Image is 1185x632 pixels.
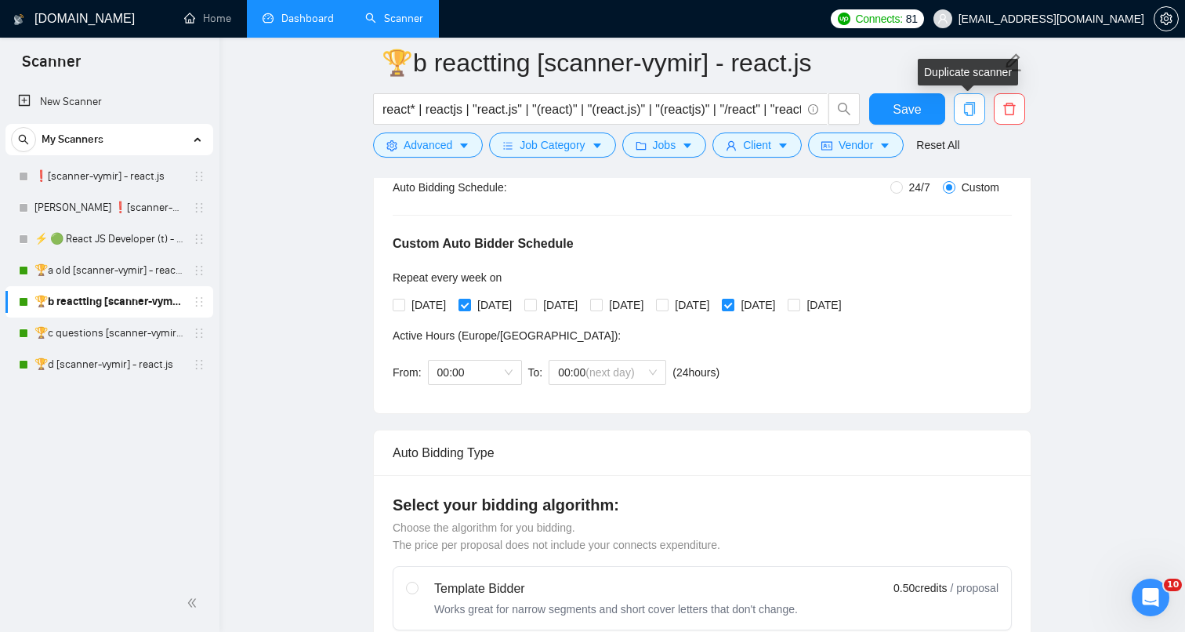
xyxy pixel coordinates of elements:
[193,327,205,340] span: holder
[405,296,452,314] span: [DATE]
[994,93,1025,125] button: delete
[393,329,621,342] span: Active Hours ( Europe/[GEOGRAPHIC_DATA] ):
[187,595,202,611] span: double-left
[34,349,183,380] a: 🏆d [scanner-vymir] - react.js
[916,136,959,154] a: Reset All
[263,12,334,25] a: dashboardDashboard
[903,179,937,196] span: 24/7
[193,233,205,245] span: holder
[13,7,24,32] img: logo
[1164,579,1182,591] span: 10
[382,100,801,119] input: Search Freelance Jobs...
[489,133,615,158] button: barsJob Categorycaret-down
[808,104,818,114] span: info-circle
[743,136,771,154] span: Client
[653,136,676,154] span: Jobs
[808,133,904,158] button: idcardVendorcaret-down
[434,601,798,617] div: Works great for narrow segments and short cover letters that don't change.
[995,102,1024,116] span: delete
[622,133,707,158] button: folderJobscaret-down
[12,134,35,145] span: search
[855,10,902,27] span: Connects:
[1154,13,1179,25] a: setting
[672,366,719,379] span: ( 24 hours)
[777,140,788,151] span: caret-down
[393,234,574,253] h5: Custom Auto Bidder Schedule
[11,127,36,152] button: search
[537,296,584,314] span: [DATE]
[955,102,984,116] span: copy
[520,136,585,154] span: Job Category
[34,161,183,192] a: ❗[scanner-vymir] - react.js
[393,366,422,379] span: From:
[193,296,205,308] span: holder
[1154,13,1178,25] span: setting
[879,140,890,151] span: caret-down
[1132,579,1169,616] iframe: Intercom live chat
[434,579,798,598] div: Template Bidder
[34,318,183,349] a: 🏆c questions [scanner-vymir] - react.js
[955,179,1006,196] span: Custom
[393,271,502,284] span: Repeat every week on
[5,86,213,118] li: New Scanner
[193,264,205,277] span: holder
[502,140,513,151] span: bars
[906,10,918,27] span: 81
[471,296,518,314] span: [DATE]
[5,124,213,380] li: My Scanners
[838,13,850,25] img: upwork-logo.png
[821,140,832,151] span: idcard
[34,286,183,318] a: 🏆b reactting [scanner-vymir] - react.js
[184,12,231,25] a: homeHome
[382,43,999,82] input: Scanner name...
[669,296,716,314] span: [DATE]
[1154,6,1179,31] button: setting
[393,521,720,551] span: Choose the algorithm for you bidding. The price per proposal does not include your connects expen...
[18,86,201,118] a: New Scanner
[839,136,873,154] span: Vendor
[373,133,483,158] button: settingAdvancedcaret-down
[603,296,650,314] span: [DATE]
[193,202,205,214] span: holder
[9,50,93,83] span: Scanner
[437,361,513,384] span: 00:00
[193,170,205,183] span: holder
[34,192,183,223] a: [PERSON_NAME] ❗[scanner-vymir] - react.js
[386,140,397,151] span: setting
[193,358,205,371] span: holder
[893,100,921,119] span: Save
[869,93,945,125] button: Save
[682,140,693,151] span: caret-down
[393,430,1012,475] div: Auto Bidding Type
[458,140,469,151] span: caret-down
[937,13,948,24] span: user
[954,93,985,125] button: copy
[893,579,947,597] span: 0.50 credits
[42,124,103,155] span: My Scanners
[828,93,860,125] button: search
[918,59,1018,85] div: Duplicate scanner
[636,140,647,151] span: folder
[365,12,423,25] a: searchScanner
[34,255,183,286] a: 🏆a old [scanner-vymir] - react.js
[951,580,998,596] span: / proposal
[393,179,599,196] div: Auto Bidding Schedule:
[34,223,183,255] a: ⚡ 🟢 React JS Developer (t) - short 24/03
[734,296,781,314] span: [DATE]
[592,140,603,151] span: caret-down
[712,133,802,158] button: userClientcaret-down
[404,136,452,154] span: Advanced
[800,296,847,314] span: [DATE]
[829,102,859,116] span: search
[585,366,634,379] span: (next day)
[558,361,657,384] span: 00:00
[528,366,543,379] span: To:
[393,494,1012,516] h4: Select your bidding algorithm:
[726,140,737,151] span: user
[1002,53,1023,73] span: edit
